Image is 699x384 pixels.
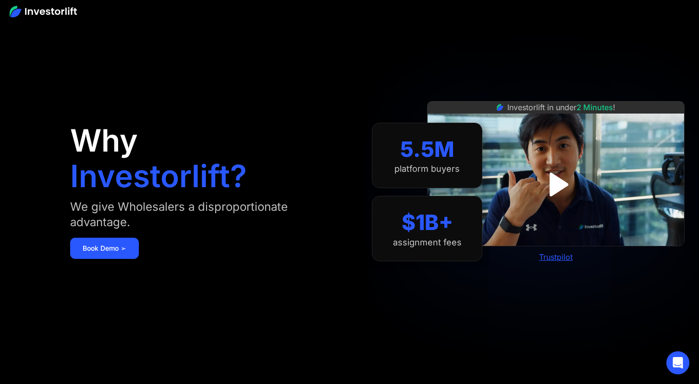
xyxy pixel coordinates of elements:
[70,161,247,192] h1: Investorlift?
[576,102,613,112] span: 2 Minutes
[507,102,615,113] div: Investorlift in under !
[70,125,138,156] h1: Why
[70,199,319,230] div: We give Wholesalers a disproportionate advantage.
[394,164,460,174] div: platform buyers
[402,210,453,235] div: $1B+
[70,238,139,259] a: Book Demo ➢
[393,237,462,248] div: assignment fees
[400,137,454,162] div: 5.5M
[666,351,689,374] div: Open Intercom Messenger
[539,252,573,262] a: Trustpilot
